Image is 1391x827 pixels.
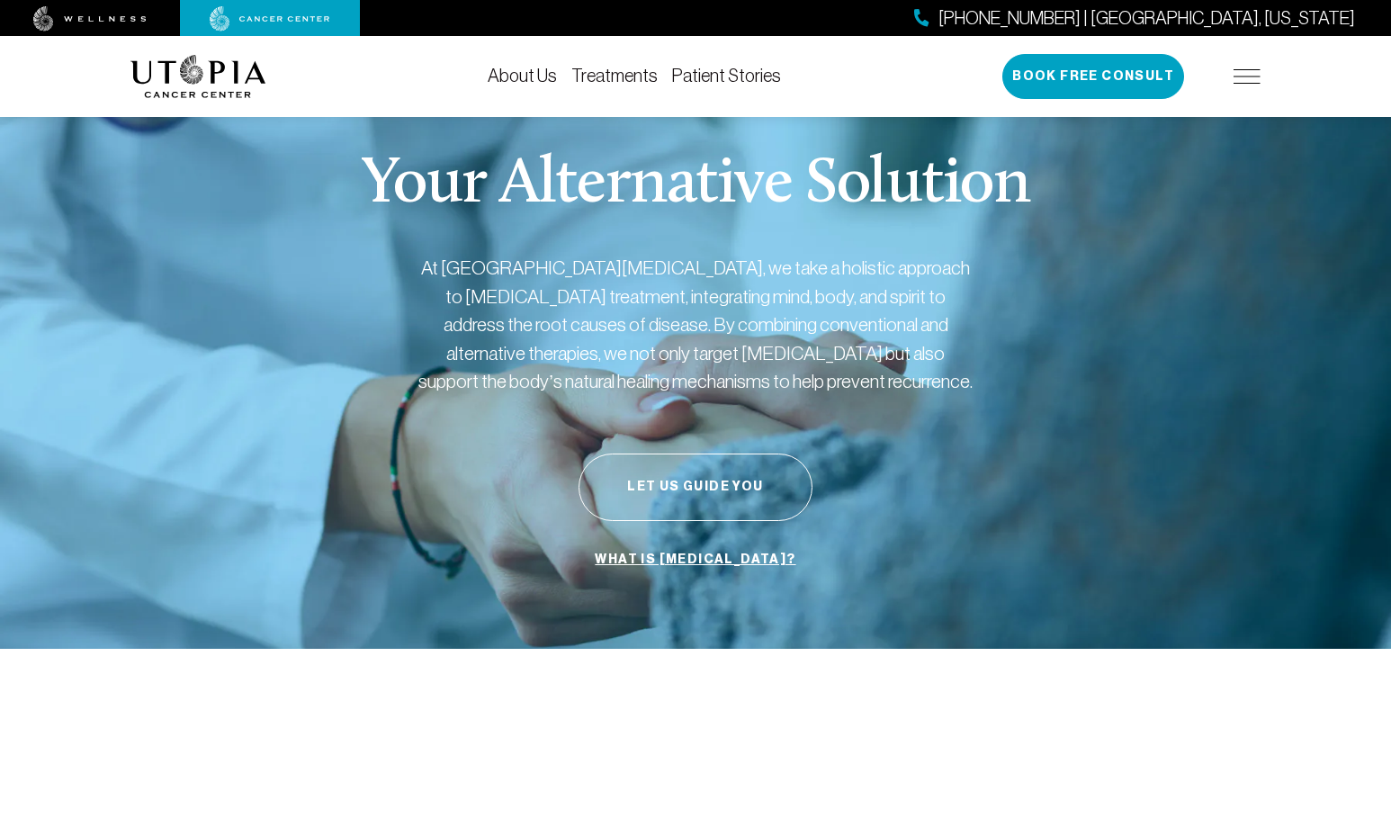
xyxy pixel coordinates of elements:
[130,55,266,98] img: logo
[361,153,1029,218] p: Your Alternative Solution
[672,66,781,85] a: Patient Stories
[938,5,1355,31] span: [PHONE_NUMBER] | [GEOGRAPHIC_DATA], [US_STATE]
[417,254,974,396] p: At [GEOGRAPHIC_DATA][MEDICAL_DATA], we take a holistic approach to [MEDICAL_DATA] treatment, inte...
[1234,69,1261,84] img: icon-hamburger
[579,454,812,521] button: Let Us Guide You
[33,6,147,31] img: wellness
[1002,54,1184,99] button: Book Free Consult
[914,5,1355,31] a: [PHONE_NUMBER] | [GEOGRAPHIC_DATA], [US_STATE]
[590,543,800,577] a: What is [MEDICAL_DATA]?
[210,6,330,31] img: cancer center
[571,66,658,85] a: Treatments
[488,66,557,85] a: About Us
